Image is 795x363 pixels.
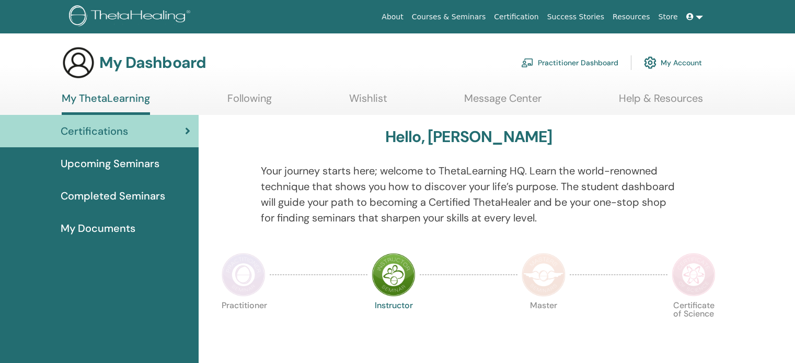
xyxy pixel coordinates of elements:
[372,301,416,345] p: Instructor
[372,253,416,297] img: Instructor
[222,301,266,345] p: Practitioner
[543,7,608,27] a: Success Stories
[61,123,128,139] span: Certifications
[69,5,194,29] img: logo.png
[349,92,387,112] a: Wishlist
[672,301,716,345] p: Certificate of Science
[227,92,272,112] a: Following
[644,54,656,72] img: cog.svg
[61,188,165,204] span: Completed Seminars
[654,7,682,27] a: Store
[619,92,703,112] a: Help & Resources
[261,163,677,226] p: Your journey starts here; welcome to ThetaLearning HQ. Learn the world-renowned technique that sh...
[644,51,702,74] a: My Account
[521,58,534,67] img: chalkboard-teacher.svg
[408,7,490,27] a: Courses & Seminars
[222,253,266,297] img: Practitioner
[385,127,552,146] h3: Hello, [PERSON_NAME]
[522,253,566,297] img: Master
[522,301,566,345] p: Master
[62,92,150,115] a: My ThetaLearning
[464,92,541,112] a: Message Center
[672,253,716,297] img: Certificate of Science
[608,7,654,27] a: Resources
[521,51,618,74] a: Practitioner Dashboard
[62,46,95,79] img: generic-user-icon.jpg
[99,53,206,72] h3: My Dashboard
[377,7,407,27] a: About
[61,220,135,236] span: My Documents
[61,156,159,171] span: Upcoming Seminars
[490,7,543,27] a: Certification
